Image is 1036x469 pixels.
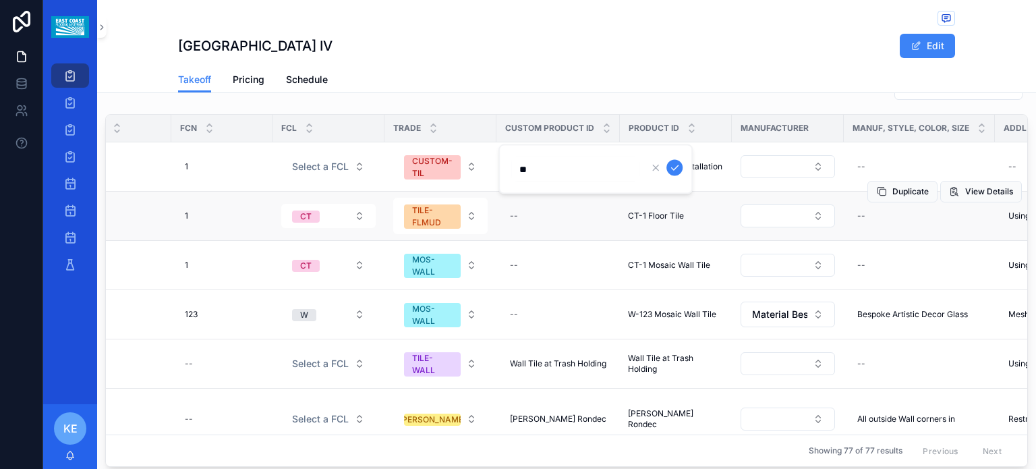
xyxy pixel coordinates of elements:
[286,73,328,86] span: Schedule
[505,304,612,325] a: --
[852,205,987,227] a: --
[185,161,188,172] span: 1
[867,181,938,202] button: Duplicate
[281,302,376,327] button: Select Button
[741,155,835,178] button: Select Button
[178,67,211,93] a: Takeoff
[628,260,710,271] span: CT-1 Mosaic Wall Tile
[179,353,264,375] a: --
[292,412,349,426] span: Select a FCL
[940,181,1022,202] button: View Details
[179,156,264,177] a: 1
[740,352,836,376] a: Select Button
[505,408,612,430] a: [PERSON_NAME] Rondec
[393,345,488,383] a: Select Button
[393,123,421,134] span: Trade
[393,148,488,186] a: Select Button
[412,155,453,180] div: CUSTOM-TIL
[185,309,198,320] span: 123
[412,303,453,327] div: MOS-WALL
[857,161,865,172] div: --
[281,302,376,327] a: Select Button
[393,148,488,185] button: Select Button
[412,204,453,229] div: TILE-FLMUD
[741,302,835,327] button: Select Button
[393,406,488,432] a: Select Button
[741,254,835,277] button: Select Button
[857,260,865,271] div: --
[852,254,987,276] a: --
[965,186,1013,197] span: View Details
[510,309,518,320] div: --
[393,246,488,284] a: Select Button
[185,260,188,271] span: 1
[752,308,807,321] span: Material Bespoke Stone& Tile
[399,414,466,426] div: [PERSON_NAME]
[180,123,197,134] span: FCN
[510,358,606,369] span: Wall Tile at Trash Holding
[505,254,612,276] a: --
[853,123,969,134] span: Manuf, Style, Color, Size
[741,123,809,134] span: Manufacturer
[185,211,188,221] span: 1
[852,353,987,375] a: --
[510,211,518,221] div: --
[852,156,987,177] a: --
[300,309,308,321] div: W
[178,73,211,86] span: Takeoff
[741,352,835,375] button: Select Button
[51,16,88,38] img: App logo
[740,301,836,328] a: Select Button
[393,247,488,283] button: Select Button
[281,252,376,278] a: Select Button
[628,309,716,320] span: W-123 Mosaic Wall Tile
[300,260,312,272] div: CT
[185,414,193,424] div: --
[185,358,193,369] div: --
[740,155,836,179] a: Select Button
[740,253,836,277] a: Select Button
[281,204,376,228] button: Select Button
[179,304,264,325] a: 123
[628,260,724,271] a: CT-1 Mosaic Wall Tile
[741,408,835,431] button: Select Button
[741,204,835,227] button: Select Button
[629,123,679,134] span: Product ID
[179,254,264,276] a: 1
[628,211,684,221] span: CT-1 Floor Tile
[179,205,264,227] a: 1
[292,357,349,370] span: Select a FCL
[740,204,836,228] a: Select Button
[628,408,724,430] a: [PERSON_NAME] Rondec
[628,309,724,320] a: W-123 Mosaic Wall Tile
[281,253,376,277] button: Select Button
[300,211,312,223] div: CT
[412,352,453,377] div: TILE-WALL
[505,123,594,134] span: Custom Product ID
[857,358,865,369] div: --
[233,67,264,94] a: Pricing
[393,296,488,333] button: Select Button
[393,198,488,234] button: Select Button
[857,414,955,424] span: All outside Wall corners in
[43,54,97,294] div: scrollable content
[393,296,488,333] a: Select Button
[393,346,488,382] button: Select Button
[233,73,264,86] span: Pricing
[281,155,376,179] button: Select Button
[857,211,865,221] div: --
[393,197,488,235] a: Select Button
[852,408,987,430] a: All outside Wall corners in
[900,34,955,58] button: Edit
[628,353,724,375] a: Wall Tile at Trash Holding
[857,309,968,320] span: Bespoke Artistic Decor Glass
[510,260,518,271] div: --
[892,186,929,197] span: Duplicate
[281,203,376,229] a: Select Button
[281,351,376,377] a: Select Button
[281,407,376,431] button: Select Button
[281,123,297,134] span: FCL
[286,67,328,94] a: Schedule
[281,352,376,376] button: Select Button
